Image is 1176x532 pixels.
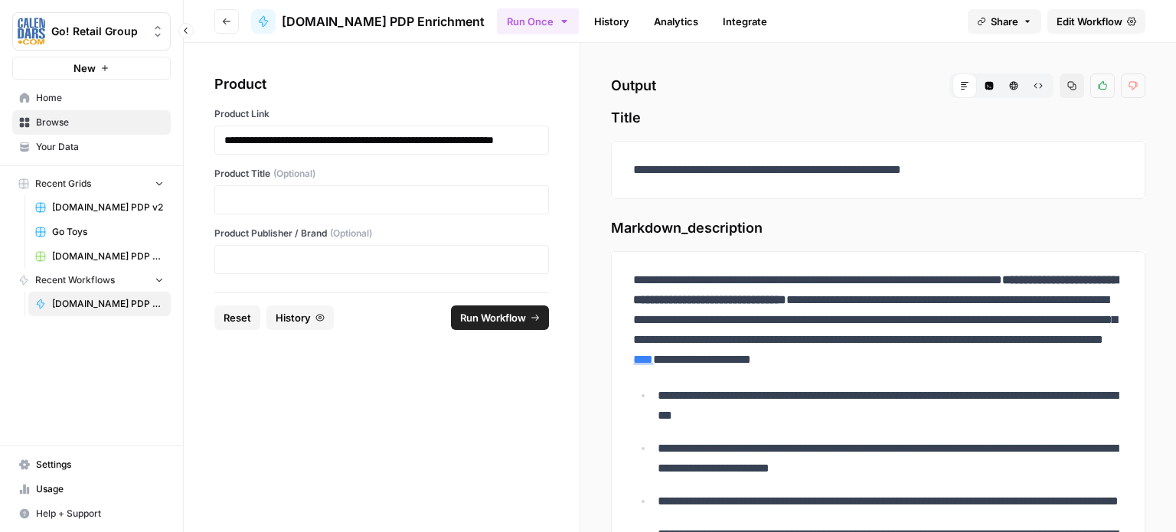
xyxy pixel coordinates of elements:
[35,177,91,191] span: Recent Grids
[282,12,485,31] span: [DOMAIN_NAME] PDP Enrichment
[28,244,171,269] a: [DOMAIN_NAME] PDP Enrichment Grid
[497,8,579,34] button: Run Once
[266,305,334,330] button: History
[35,273,115,287] span: Recent Workflows
[276,310,311,325] span: History
[214,305,260,330] button: Reset
[273,167,315,181] span: (Optional)
[1057,14,1122,29] span: Edit Workflow
[451,305,549,330] button: Run Workflow
[12,57,171,80] button: New
[991,14,1018,29] span: Share
[52,225,164,239] span: Go Toys
[12,172,171,195] button: Recent Grids
[12,501,171,526] button: Help + Support
[36,91,164,105] span: Home
[12,135,171,159] a: Your Data
[28,220,171,244] a: Go Toys
[611,73,1145,98] h2: Output
[36,482,164,496] span: Usage
[52,250,164,263] span: [DOMAIN_NAME] PDP Enrichment Grid
[36,458,164,472] span: Settings
[460,310,526,325] span: Run Workflow
[51,24,144,39] span: Go! Retail Group
[36,507,164,521] span: Help + Support
[214,73,549,95] div: Product
[28,195,171,220] a: [DOMAIN_NAME] PDP v2
[330,227,372,240] span: (Optional)
[611,107,1145,129] span: Title
[12,477,171,501] a: Usage
[52,297,164,311] span: [DOMAIN_NAME] PDP Enrichment
[36,116,164,129] span: Browse
[645,9,707,34] a: Analytics
[12,12,171,51] button: Workspace: Go! Retail Group
[28,292,171,316] a: [DOMAIN_NAME] PDP Enrichment
[12,110,171,135] a: Browse
[251,9,485,34] a: [DOMAIN_NAME] PDP Enrichment
[52,201,164,214] span: [DOMAIN_NAME] PDP v2
[12,269,171,292] button: Recent Workflows
[18,18,45,45] img: Go! Retail Group Logo
[12,86,171,110] a: Home
[585,9,639,34] a: History
[224,310,251,325] span: Reset
[214,107,549,121] label: Product Link
[968,9,1041,34] button: Share
[73,60,96,76] span: New
[1047,9,1145,34] a: Edit Workflow
[36,140,164,154] span: Your Data
[214,167,549,181] label: Product Title
[214,227,549,240] label: Product Publisher / Brand
[611,217,1145,239] span: Markdown_description
[714,9,776,34] a: Integrate
[12,452,171,477] a: Settings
